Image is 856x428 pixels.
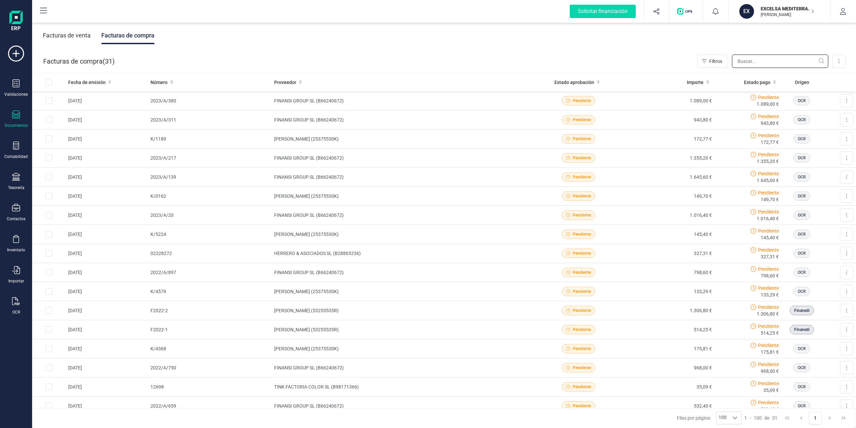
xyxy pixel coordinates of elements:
span: 798,60 € [761,272,779,279]
td: 2023/A/139 [148,168,272,187]
div: Row Selected 9da7ea93-724d-4e64-aaf0-82b93e29329f [45,403,52,409]
span: 1.645,60 € [757,177,779,184]
td: TINK FACTORIA COLOR SL (B98171366) [272,377,533,397]
span: 1 [744,415,747,421]
div: Row Selected 388f0c17-b3b7-4701-966a-df59c6b6557d [45,326,52,333]
span: OCR [798,212,806,218]
span: 968,00 € [761,368,779,374]
div: Contabilidad [4,154,28,159]
button: Previous Page [795,412,808,424]
td: F2022-2 [148,301,272,320]
td: 2023/A/217 [148,149,272,168]
span: Pendiente [758,266,779,272]
span: 31 [772,415,777,421]
input: Buscar... [732,55,828,68]
div: Importar [8,278,24,284]
span: Pendiente [758,361,779,368]
span: 145,40 € [761,234,779,241]
div: Row Selected d290fed9-b9da-4765-b632-f68a618c285e [45,97,52,104]
span: OCR [798,365,806,371]
p: [PERSON_NAME] [761,12,814,17]
span: OCR [798,117,806,123]
td: 12698 [148,377,272,397]
td: [DATE] [66,187,148,206]
td: F2022-1 [148,320,272,339]
span: Pendiente [573,136,591,142]
span: Proveedor [274,79,296,86]
div: Row Selected 0be66859-677c-4ca8-bb6b-c9ddf877bf96 [45,155,52,161]
span: OCR [798,174,806,180]
span: 1.016,40 € [757,215,779,222]
span: Pendiente [573,174,591,180]
span: Pendiente [573,384,591,390]
span: 1.089,00 € [757,101,779,107]
span: de [764,415,769,421]
span: 31 [105,57,112,66]
div: Tesorería [8,185,24,190]
td: K/4368 [148,339,272,358]
td: 514,25 € [624,320,715,339]
td: [DATE] [66,91,148,110]
div: Inventario [7,247,25,253]
span: 149,70 € [761,196,779,203]
span: Pendiente [758,342,779,349]
td: [DATE] [66,244,148,263]
img: Logo Finanedi [9,11,23,32]
td: 2023/A/380 [148,91,272,110]
span: OCR [798,231,806,237]
td: FINANSI GROUP SL (B66240672) [272,91,533,110]
span: OCR [798,403,806,409]
span: Pendiente [758,247,779,253]
span: 1.355,20 € [757,158,779,165]
td: K/4579 [148,282,272,301]
td: 1.306,80 € [624,301,715,320]
td: FINANSI GROUP SL (B66240672) [272,206,533,225]
span: Pendiente [758,132,779,139]
td: FINANSI GROUP SL (B66240672) [272,397,533,416]
td: 1.089,00 € [624,91,715,110]
span: Filtros [709,58,722,65]
span: Pendiente [573,308,591,314]
td: [PERSON_NAME] (53255535R) [272,320,533,339]
button: Page 1 [809,412,822,424]
td: [DATE] [66,130,148,149]
td: HERRERO & ASOCIADOS SL (B28865236) [272,244,533,263]
div: Row Selected 5faa2ea0-ca4f-40e0-8e1b-fa173f6f5620 [45,288,52,295]
span: OCR [798,98,806,104]
td: 1.355,20 € [624,149,715,168]
span: 514,25 € [761,330,779,336]
button: Filtros [698,55,728,68]
span: Pendiente [573,346,591,352]
td: FINANSI GROUP SL (B66240672) [272,110,533,130]
div: Row Selected 3b531017-e7d3-4ecb-bb76-f65420d21978 [45,212,52,219]
span: Estado pago [744,79,770,86]
td: 175,81 € [624,339,715,358]
div: Validaciones [4,92,28,97]
td: 2022/A/897 [148,263,272,282]
span: Pendiente [573,98,591,104]
td: 1.016,40 € [624,206,715,225]
button: Solicitar financiación [562,1,644,22]
td: [PERSON_NAME] (25375530K) [272,339,533,358]
td: [PERSON_NAME] (25375530K) [272,225,533,244]
button: Logo de OPS [673,1,699,22]
div: Facturas de compra ( ) [43,55,115,68]
div: All items unselected [45,79,52,86]
span: 175,81 € [761,349,779,355]
td: 2022/A/659 [148,397,272,416]
div: Documentos [5,123,28,128]
span: 35,09 € [763,387,779,394]
span: Pendiente [573,403,591,409]
span: OCR [798,288,806,294]
td: [DATE] [66,320,148,339]
td: [DATE] [66,225,148,244]
div: Row Selected 89f3891e-bc09-44c7-b5a7-fcd91a153ff8 [45,231,52,238]
button: First Page [781,412,793,424]
td: [PERSON_NAME] (25375530K) [272,187,533,206]
span: Pendiente [573,117,591,123]
span: 532,40 € [761,406,779,413]
td: FINANSI GROUP SL (B66240672) [272,358,533,377]
td: 133,29 € [624,282,715,301]
div: Row Selected e8d83d8d-4561-4593-8a86-b8e6e5269a50 [45,193,52,199]
span: Pendiente [758,228,779,234]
